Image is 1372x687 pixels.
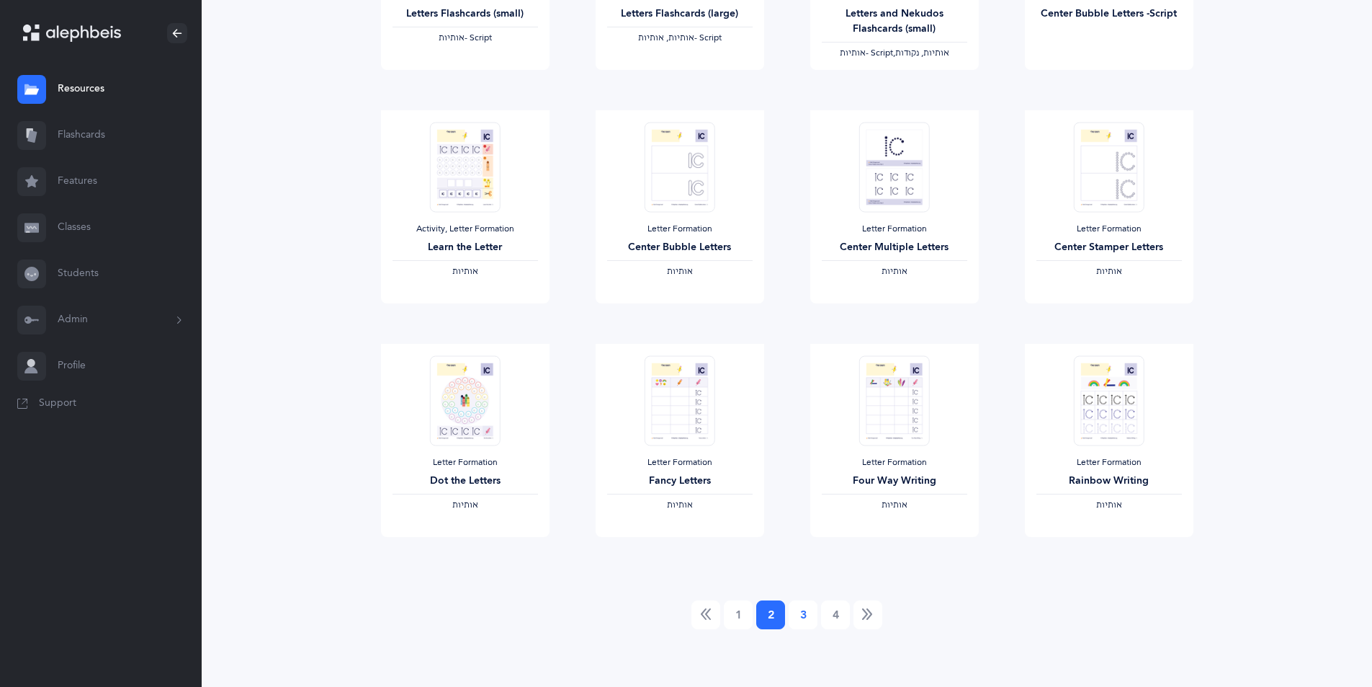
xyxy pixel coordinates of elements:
a: 1 [724,600,753,629]
div: Letters Flashcards (large) [607,6,753,22]
span: ‫אותיות‬ [882,500,907,510]
div: Letters and Nekudos Flashcards (small) [822,6,967,37]
div: Learn the Letter [393,240,538,255]
div: Letter Formation [1036,223,1182,235]
span: ‫אותיות‬ [667,266,693,276]
div: Activity, Letter Formation [393,223,538,235]
div: Letter Formation [822,457,967,469]
div: Fancy Letters [607,474,753,489]
a: 2 [756,600,785,629]
div: Center Multiple Letters [822,240,967,255]
div: Four Way Writing [822,474,967,489]
img: Dot_the_letters__-Script_thumbnail_1658974356.png [429,355,500,446]
span: - Script, [866,48,895,58]
img: Fancy_letters__-Script_thumbnail_1658974392.png [644,355,714,446]
span: ‫אותיות, נקודות‬ [895,48,949,58]
span: ‫אותיות‬ [452,266,478,276]
img: Learn_the_letter_-_Script_thumbnail_1658974463.png [429,122,500,212]
img: Center_Bubble_Letters_-Script_thumbnail_1658974775.png [644,122,714,212]
div: Letter Formation [607,457,753,469]
div: - Script [607,32,753,44]
img: Rainbow_writing_-Script_thumbnail_1658974498.png [1073,355,1144,446]
img: Center_Multiple_Letters__-Script_thumbnail_1658974317.png [858,122,929,212]
a: Previous [691,600,720,629]
a: 4 [821,600,850,629]
span: ‫אותיות‬ [452,500,478,510]
span: Support [39,396,76,411]
div: Letter Formation [393,457,538,469]
img: Four_way_writing_-_Script_thumbnail_1658974425.png [858,355,929,446]
div: Letter Formation [607,223,753,235]
div: Center Bubble Letters -Script [1036,6,1182,22]
span: ‫אותיות, אותיות‬ [638,32,694,43]
div: Center Stamper Letters [1036,240,1182,255]
a: Next [853,600,882,629]
span: ‫אותיות‬ [439,32,465,43]
span: ‫אותיות‬ [1096,500,1122,510]
span: ‫אותיות‬ [667,500,693,510]
div: Letter Formation [822,223,967,235]
span: ‫אותיות‬ [882,266,907,276]
div: Dot the Letters [393,474,538,489]
div: Rainbow Writing [1036,474,1182,489]
div: Letters Flashcards (small) [393,6,538,22]
span: ‫אותיות‬ [1096,266,1122,276]
div: Center Bubble Letters [607,240,753,255]
div: Letter Formation [1036,457,1182,469]
a: 3 [789,600,817,629]
div: - Script [393,32,538,44]
span: ‫אותיות‬ [840,48,866,58]
img: Center_Stamper_Letters__-Script_thumbnail_1658974795.png [1073,122,1144,212]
